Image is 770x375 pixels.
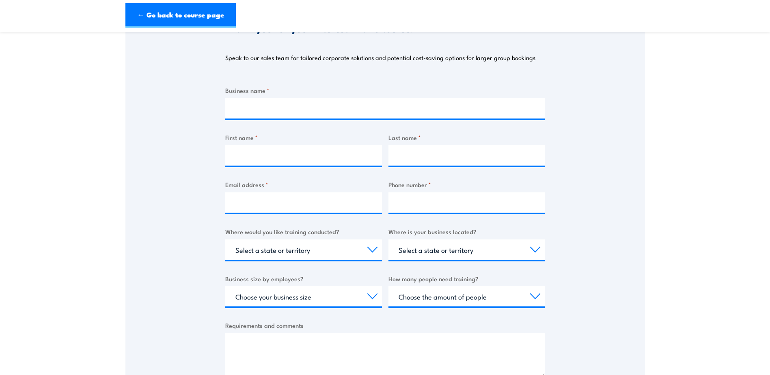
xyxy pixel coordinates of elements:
[125,3,236,28] a: ← Go back to course page
[225,133,382,142] label: First name
[388,227,545,236] label: Where is your business located?
[225,54,535,62] p: Speak to our sales team for tailored corporate solutions and potential cost-saving options for la...
[225,227,382,236] label: Where would you like training conducted?
[225,274,382,283] label: Business size by employees?
[388,180,545,189] label: Phone number
[388,133,545,142] label: Last name
[225,24,413,33] h3: Thank you for your interest in this course.
[225,180,382,189] label: Email address
[225,86,545,95] label: Business name
[225,321,545,330] label: Requirements and comments
[388,274,545,283] label: How many people need training?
